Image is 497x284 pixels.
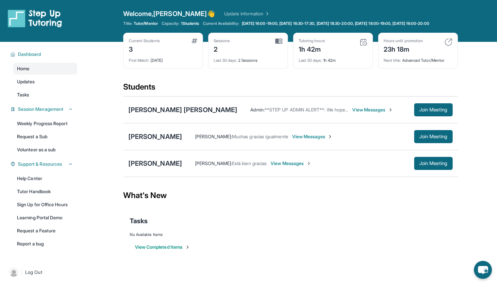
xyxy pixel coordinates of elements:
a: Tutor Handbook [13,186,77,197]
span: Join Meeting [419,161,447,165]
img: Chevron Right [263,10,270,17]
img: card [191,38,197,43]
span: Está bien gracias [232,160,267,166]
span: Last 30 days : [299,58,322,63]
span: Last 30 days : [214,58,237,63]
button: View Completed Items [135,244,190,250]
div: Hours until promotion [384,38,423,43]
div: Students [123,82,458,96]
button: Support & Resources [15,161,73,167]
img: Chevron-Right [306,161,311,166]
span: Dashboard [18,51,41,58]
span: Join Meeting [419,108,447,112]
span: Session Management [18,106,63,112]
img: card [444,38,452,46]
span: Admin : [250,107,264,112]
div: Sessions [214,38,230,43]
a: Update Information [224,10,270,17]
span: | [21,268,23,276]
a: Help Center [13,173,77,184]
span: Home [17,65,29,72]
span: Updates [17,78,35,85]
span: Tasks [130,216,148,226]
img: Chevron-Right [388,107,393,112]
span: 1 Students [181,21,199,26]
div: 1h 42m [299,43,325,54]
a: Tasks [13,89,77,101]
a: Home [13,63,77,75]
div: [PERSON_NAME] [128,159,182,168]
a: |Log Out [7,265,77,279]
div: 23h 18m [384,43,423,54]
button: Dashboard [15,51,73,58]
div: No Available Items [130,232,451,237]
div: [PERSON_NAME] [128,132,182,141]
span: View Messages [292,133,333,140]
span: Tutor/Mentor [134,21,158,26]
img: user-img [9,268,18,277]
div: 3 [129,43,160,54]
button: chat-button [474,261,492,279]
div: 2 [214,43,230,54]
div: Advanced Tutor/Mentor [384,54,452,63]
span: View Messages [352,107,393,113]
span: First Match : [129,58,150,63]
span: [PERSON_NAME] : [195,134,232,139]
span: Muchas gracias igualmente [232,134,288,139]
span: [PERSON_NAME] : [195,160,232,166]
div: 2 Sessions [214,54,282,63]
a: Request a Feature [13,225,77,237]
img: card [275,38,282,44]
button: Session Management [15,106,73,112]
span: Next title : [384,58,401,63]
span: **STEP UP ADMIN ALERT**: We hope you have a great first session [DATE]! -Mer @Step Up [265,107,458,112]
a: Sign Up for Office Hours [13,199,77,210]
a: Request a Sub [13,131,77,142]
a: [DATE] 16:00-19:00, [DATE] 16:30-17:30, [DATE] 18:30-20:00, [DATE] 18:00-19:00, [DATE] 16:00-20:00 [240,21,431,26]
span: Title: [123,21,132,26]
div: What's New [123,181,458,210]
button: Join Meeting [414,130,453,143]
span: Current Availability: [203,21,239,26]
span: Support & Resources [18,161,62,167]
span: Capacity: [162,21,180,26]
img: logo [8,9,62,27]
span: Tasks [17,92,29,98]
a: Volunteer as a sub [13,144,77,156]
a: Updates [13,76,77,88]
span: Join Meeting [419,135,447,139]
a: Learning Portal Demo [13,212,77,224]
span: [DATE] 16:00-19:00, [DATE] 16:30-17:30, [DATE] 18:30-20:00, [DATE] 18:00-19:00, [DATE] 16:00-20:00 [242,21,429,26]
a: Report a bug [13,238,77,250]
img: Chevron-Right [327,134,333,139]
button: Join Meeting [414,103,453,116]
div: 1h 42m [299,54,367,63]
a: Weekly Progress Report [13,118,77,129]
button: Join Meeting [414,157,453,170]
div: [DATE] [129,54,197,63]
div: Tutoring hours [299,38,325,43]
span: View Messages [271,160,311,167]
img: card [359,38,367,46]
span: Welcome, [PERSON_NAME] 👋 [123,9,215,18]
span: Log Out [25,269,42,276]
div: Current Students [129,38,160,43]
div: [PERSON_NAME] [PERSON_NAME] [128,105,238,114]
